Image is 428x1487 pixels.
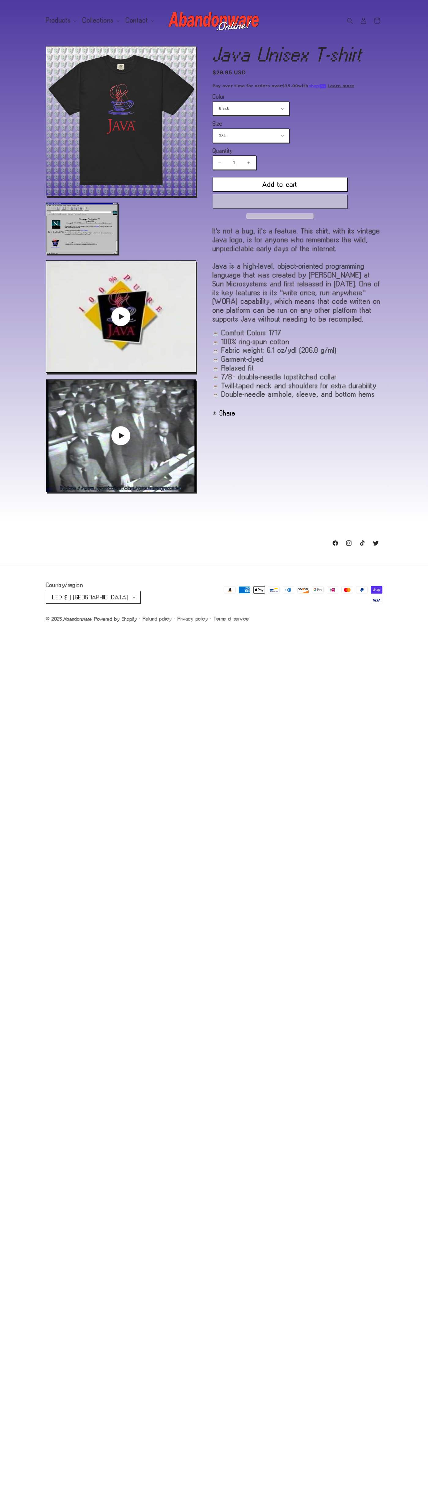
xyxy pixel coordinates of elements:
[83,18,114,23] span: Collections
[143,616,172,622] a: Refund policy
[213,177,347,191] button: Add to cart
[122,14,156,27] summary: Contact
[126,18,148,23] span: Contact
[79,14,122,27] summary: Collections
[46,18,71,23] span: Products
[63,616,92,622] a: Abandonware
[46,46,197,492] media-gallery: Gallery Viewer
[213,121,347,127] label: Size
[168,9,260,33] img: Abandonware
[46,582,140,588] h2: Country/region
[46,616,92,622] small: © 2025,
[213,328,382,399] p: ☕️ Comfort Colors 1717 ☕️ 100% ring-spun cotton ☕️ Fabric weight: 6.1 oz/yd² (206.8 g/m²) ☕️ Garm...
[214,616,249,622] a: Terms of service
[178,616,208,622] a: Privacy policy
[46,591,140,604] button: USD $ | [GEOGRAPHIC_DATA]
[213,46,382,63] h1: Java Unisex T-shirt
[213,148,347,154] label: Quantity
[213,406,236,420] summary: Share
[52,594,128,600] span: USD $ | [GEOGRAPHIC_DATA]
[213,94,347,100] label: Color
[42,14,79,27] summary: Products
[213,69,246,77] span: $29.95 USD
[94,616,137,622] a: Powered by Shopify
[166,6,262,35] a: Abandonware
[213,226,382,323] p: It's not a bug, it's a feature. This shirt, with its vintage Java logo, is for anyone who remembe...
[343,14,357,28] summary: Search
